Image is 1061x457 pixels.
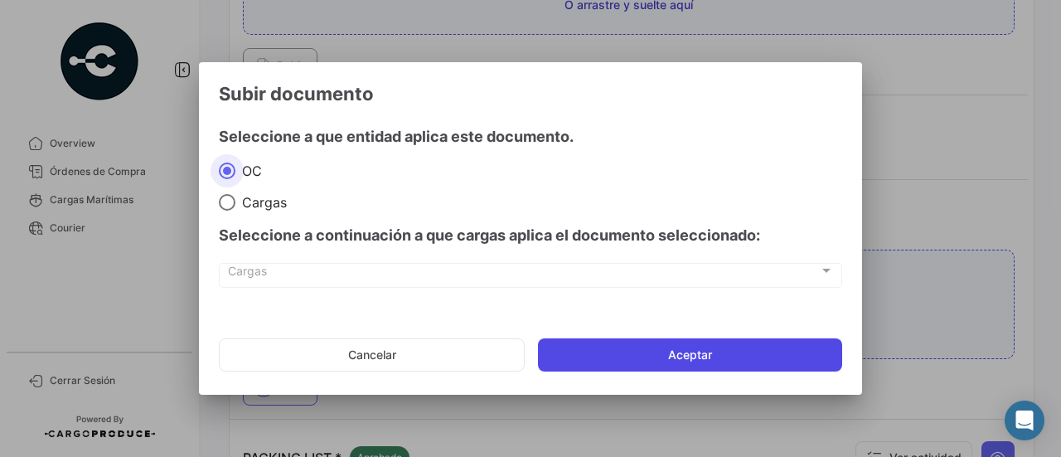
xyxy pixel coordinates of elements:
span: Cargas [235,194,287,211]
span: OC [235,163,262,179]
h4: Seleccione a que entidad aplica este documento. [219,125,842,148]
button: Aceptar [538,338,842,372]
button: Cancelar [219,338,525,372]
div: Abrir Intercom Messenger [1005,401,1044,440]
h4: Seleccione a continuación a que cargas aplica el documento seleccionado: [219,224,842,247]
h3: Subir documento [219,82,842,105]
span: Cargas [228,267,819,281]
